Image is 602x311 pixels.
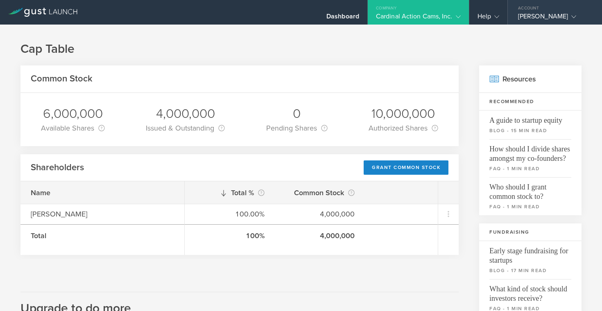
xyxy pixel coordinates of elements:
[31,187,174,198] div: Name
[31,162,84,174] h2: Shareholders
[326,12,359,25] div: Dashboard
[20,41,582,57] h1: Cap Table
[376,12,461,25] div: Cardinal Action Cams, Inc.
[195,187,265,198] div: Total %
[489,127,571,134] small: blog - 15 min read
[561,272,602,311] iframe: Chat Widget
[489,110,571,125] span: A guide to startup equity
[266,105,328,122] div: 0
[195,230,265,241] div: 100%
[195,209,265,219] div: 100.00%
[489,139,571,163] span: How should I divide shares amongst my co-founders?
[479,110,582,139] a: A guide to startup equityblog - 15 min read
[369,105,438,122] div: 10,000,000
[489,241,571,265] span: Early stage fundraising for startups
[489,203,571,210] small: faq - 1 min read
[369,122,438,134] div: Authorized Shares
[146,122,225,134] div: Issued & Outstanding
[31,230,174,241] div: Total
[41,122,105,134] div: Available Shares
[285,187,355,198] div: Common Stock
[479,65,582,93] h2: Resources
[41,105,105,122] div: 6,000,000
[489,165,571,172] small: faq - 1 min read
[479,223,582,241] h3: Fundraising
[31,209,174,219] div: [PERSON_NAME]
[479,93,582,110] h3: Recommended
[479,177,582,215] a: Who should I grant common stock to?faq - 1 min read
[285,230,355,241] div: 4,000,000
[518,12,588,25] div: [PERSON_NAME]
[489,279,571,303] span: What kind of stock should investors receive?
[146,105,225,122] div: 4,000,000
[478,12,499,25] div: Help
[364,160,448,175] div: Grant Common Stock
[479,139,582,177] a: How should I divide shares amongst my co-founders?faq - 1 min read
[285,209,355,219] div: 4,000,000
[479,241,582,279] a: Early stage fundraising for startupsblog - 17 min read
[31,73,93,85] h2: Common Stock
[489,267,571,274] small: blog - 17 min read
[489,177,571,201] span: Who should I grant common stock to?
[266,122,328,134] div: Pending Shares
